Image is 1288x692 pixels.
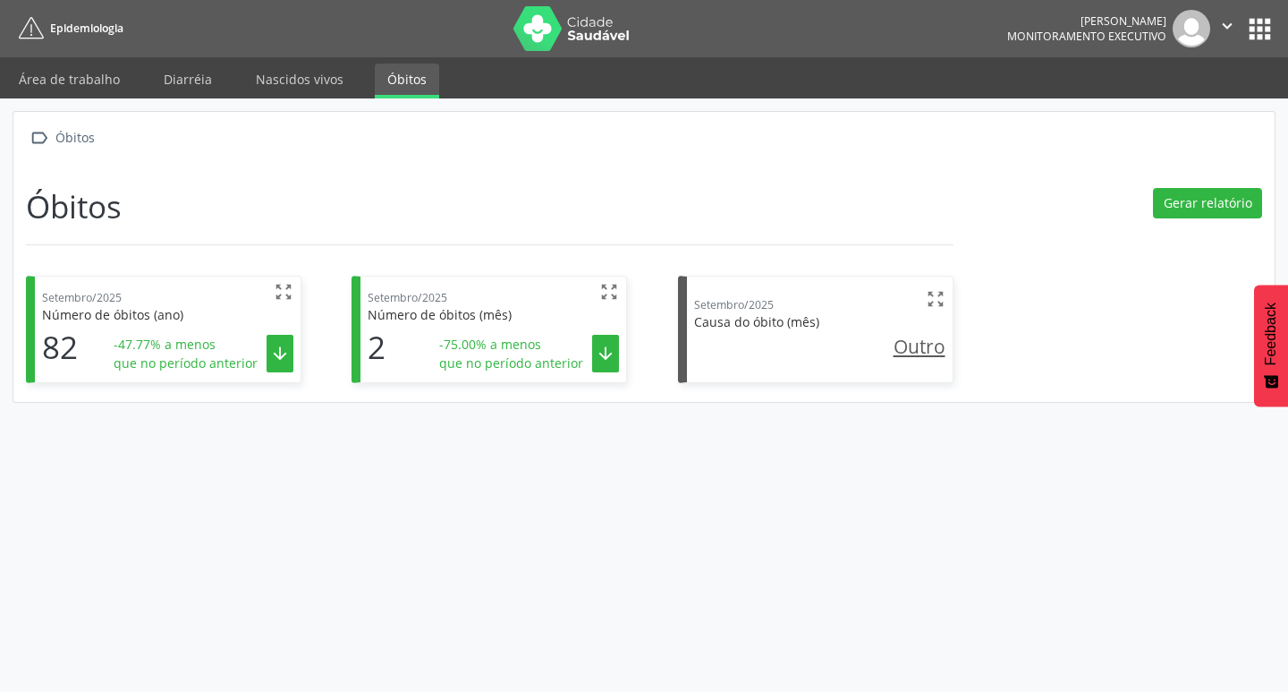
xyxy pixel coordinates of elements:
i:  [926,289,945,309]
button: Feedback - Mostrar pesquisa [1254,285,1288,406]
div: [PERSON_NAME] [1007,13,1166,29]
h1: 2 [368,329,386,366]
u: Outro [894,334,945,359]
a: Epidemiologia [13,13,123,43]
a: Área de trabalho [6,64,132,95]
span: Número de óbitos (ano) [42,306,183,323]
h1: 82 [42,329,78,366]
i:  [1217,16,1237,36]
span: Feedback [1263,303,1279,365]
div: Óbitos [52,124,97,150]
div: Setembro/2025  Número de óbitos (ano) 82 -47.77% a menos que no período anterior  [26,276,301,383]
span: Número de óbitos (mês) [368,306,512,323]
button: apps [1244,13,1275,45]
button: Gerar relatório [1153,188,1262,218]
button:  [1210,10,1244,47]
a:  Óbitos [26,124,97,150]
span: Monitoramento Executivo [1007,29,1166,44]
a: Óbitos [375,64,439,98]
a: Diarréia [151,64,225,95]
span: -75.00% a menos [439,335,583,354]
span: Setembro/2025 [694,297,774,312]
span: Epidemiologia [50,21,123,36]
i:  [26,124,52,150]
div: Setembro/2025  Causa do óbito (mês) Outro [678,276,953,383]
span: Setembro/2025 [42,290,122,305]
i:  [596,344,615,363]
h1: Óbitos [26,188,122,226]
a: Nascidos vivos [243,64,356,95]
span: Setembro/2025 [368,290,447,305]
span: que no período anterior [114,354,258,372]
img: img [1173,10,1210,47]
span: que no período anterior [439,354,583,372]
i:  [599,282,619,302]
span: Causa do óbito (mês) [694,313,819,330]
div: Setembro/2025  Número de óbitos (mês) 2 -75.00% a menos que no período anterior  [352,276,627,383]
i:  [274,282,293,302]
i:  [270,344,290,363]
span: -47.77% a menos [114,335,258,354]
